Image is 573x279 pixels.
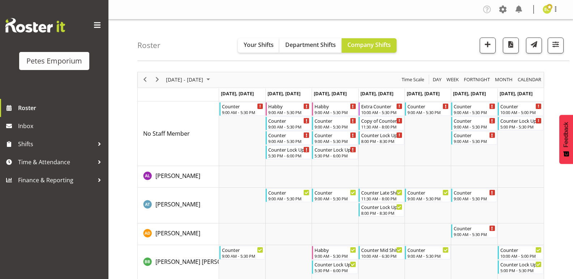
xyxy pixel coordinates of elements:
[359,117,404,130] div: No Staff Member"s event - Copy of Counter Mid Shift Begin From Thursday, September 18, 2025 at 11...
[454,103,495,110] div: Counter
[500,117,542,124] div: Counter Lock Up
[315,246,356,253] div: Habby
[407,109,449,115] div: 9:00 AM - 5:30 PM
[18,157,94,167] span: Time & Attendance
[138,223,219,245] td: Amelia Denz resource
[451,117,497,130] div: No Staff Member"s event - Counter Begin From Saturday, September 20, 2025 at 9:00:00 AM GMT+12:00...
[315,196,356,201] div: 9:00 AM - 5:30 PM
[266,102,311,116] div: No Staff Member"s event - Habby Begin From Tuesday, September 16, 2025 at 9:00:00 AM GMT+12:00 En...
[315,138,356,144] div: 9:00 AM - 5:30 PM
[165,75,204,84] span: [DATE] - [DATE]
[494,75,514,84] button: Timeline Month
[407,90,440,97] span: [DATE], [DATE]
[500,90,533,97] span: [DATE], [DATE]
[500,124,542,130] div: 5:00 PM - 5:30 PM
[454,124,495,130] div: 9:00 AM - 5:30 PM
[454,189,495,196] div: Counter
[312,246,358,260] div: Beena Beena"s event - Habby Begin From Wednesday, September 17, 2025 at 9:00:00 AM GMT+12:00 Ends...
[454,138,495,144] div: 9:00 AM - 5:30 PM
[543,5,551,14] img: emma-croft7499.jpg
[315,131,356,139] div: Counter
[268,153,309,158] div: 5:30 PM - 6:00 PM
[285,41,336,49] span: Department Shifts
[155,200,200,208] span: [PERSON_NAME]
[359,188,404,202] div: Alex-Micheal Taniwha"s event - Counter Late Shift Begin From Thursday, September 18, 2025 at 11:3...
[312,102,358,116] div: No Staff Member"s event - Habby Begin From Wednesday, September 17, 2025 at 9:00:00 AM GMT+12:00 ...
[500,246,542,253] div: Counter
[445,75,460,84] button: Timeline Week
[315,267,356,273] div: 5:30 PM - 6:00 PM
[500,253,542,259] div: 10:00 AM - 5:00 PM
[138,166,219,188] td: Abigail Lane resource
[559,115,573,164] button: Feedback - Show survey
[463,75,491,84] span: Fortnight
[503,38,519,53] button: Download a PDF of the roster according to the set date range.
[405,102,450,116] div: No Staff Member"s event - Counter Begin From Friday, September 19, 2025 at 9:00:00 AM GMT+12:00 E...
[361,203,402,210] div: Counter Lock Up
[454,196,495,201] div: 9:00 AM - 5:30 PM
[498,102,543,116] div: No Staff Member"s event - Counter Begin From Sunday, September 21, 2025 at 10:00:00 AM GMT+12:00 ...
[451,224,497,238] div: Amelia Denz"s event - Counter Begin From Saturday, September 20, 2025 at 9:00:00 AM GMT+12:00 End...
[143,130,190,138] span: No Staff Member
[494,75,513,84] span: Month
[312,117,358,130] div: No Staff Member"s event - Counter Begin From Wednesday, September 17, 2025 at 9:00:00 AM GMT+12:0...
[361,117,402,124] div: Copy of Counter Mid Shift
[500,261,542,268] div: Counter Lock Up
[315,189,356,196] div: Counter
[268,109,309,115] div: 9:00 AM - 5:30 PM
[5,18,65,32] img: Rosterit website logo
[463,75,491,84] button: Fortnight
[219,246,265,260] div: Beena Beena"s event - Counter Begin From Monday, September 15, 2025 at 9:00:00 AM GMT+12:00 Ends ...
[153,75,162,84] button: Next
[548,38,564,53] button: Filter Shifts
[498,246,543,260] div: Beena Beena"s event - Counter Begin From Sunday, September 21, 2025 at 10:00:00 AM GMT+12:00 Ends...
[18,139,94,149] span: Shifts
[315,261,356,268] div: Counter Lock Up
[361,196,402,201] div: 11:30 AM - 8:00 PM
[312,145,358,159] div: No Staff Member"s event - Counter Lock Up Begin From Wednesday, September 17, 2025 at 5:30:00 PM ...
[138,188,219,223] td: Alex-Micheal Taniwha resource
[405,188,450,202] div: Alex-Micheal Taniwha"s event - Counter Begin From Friday, September 19, 2025 at 9:00:00 AM GMT+12...
[155,257,247,266] a: [PERSON_NAME] [PERSON_NAME]
[222,253,263,259] div: 9:00 AM - 5:30 PM
[407,196,449,201] div: 9:00 AM - 5:30 PM
[500,267,542,273] div: 5:00 PM - 5:30 PM
[312,131,358,145] div: No Staff Member"s event - Counter Begin From Wednesday, September 17, 2025 at 9:00:00 AM GMT+12:0...
[312,188,358,202] div: Alex-Micheal Taniwha"s event - Counter Begin From Wednesday, September 17, 2025 at 9:00:00 AM GMT...
[279,38,342,53] button: Department Shifts
[137,41,161,49] h4: Roster
[139,72,151,87] div: previous period
[361,109,402,115] div: 10:00 AM - 5:30 PM
[526,38,542,53] button: Send a list of all shifts for the selected filtered period to all rostered employees.
[361,253,402,259] div: 10:00 AM - 6:30 PM
[266,117,311,130] div: No Staff Member"s event - Counter Begin From Tuesday, September 16, 2025 at 9:00:00 AM GMT+12:00 ...
[359,102,404,116] div: No Staff Member"s event - Extra Counter Begin From Thursday, September 18, 2025 at 10:00:00 AM GM...
[342,38,397,53] button: Company Shifts
[454,131,495,139] div: Counter
[517,75,543,84] button: Month
[359,246,404,260] div: Beena Beena"s event - Counter Mid Shift Begin From Thursday, September 18, 2025 at 10:00:00 AM GM...
[407,103,449,110] div: Counter
[360,90,393,97] span: [DATE], [DATE]
[266,131,311,145] div: No Staff Member"s event - Counter Begin From Tuesday, September 16, 2025 at 9:00:00 AM GMT+12:00 ...
[315,109,356,115] div: 9:00 AM - 5:30 PM
[517,75,542,84] span: calendar
[453,90,486,97] span: [DATE], [DATE]
[155,229,200,237] a: [PERSON_NAME]
[143,129,190,138] a: No Staff Member
[268,196,309,201] div: 9:00 AM - 5:30 PM
[26,56,82,66] div: Petes Emporium
[401,75,426,84] button: Time Scale
[446,75,459,84] span: Week
[314,90,347,97] span: [DATE], [DATE]
[268,117,309,124] div: Counter
[454,224,495,232] div: Counter
[432,75,443,84] button: Timeline Day
[454,109,495,115] div: 9:00 AM - 5:30 PM
[361,189,402,196] div: Counter Late Shift
[266,188,311,202] div: Alex-Micheal Taniwha"s event - Counter Begin From Tuesday, September 16, 2025 at 9:00:00 AM GMT+1...
[155,172,200,180] span: [PERSON_NAME]
[266,145,311,159] div: No Staff Member"s event - Counter Lock Up Begin From Tuesday, September 16, 2025 at 5:30:00 PM GM...
[268,131,309,139] div: Counter
[432,75,442,84] span: Day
